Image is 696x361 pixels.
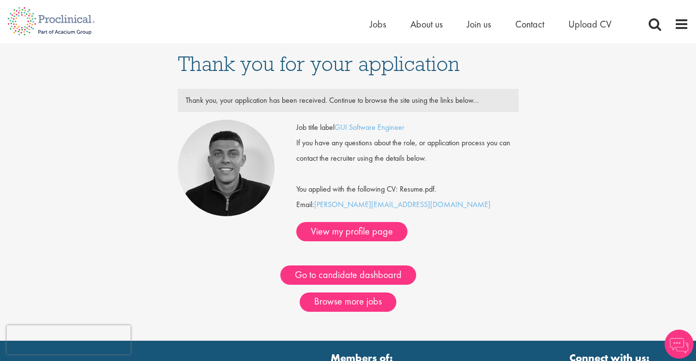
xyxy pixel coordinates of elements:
[178,93,518,108] div: Thank you, your application has been received. Continue to browse the site using the links below...
[289,120,526,135] div: Job title label
[467,18,491,30] a: Join us
[665,330,694,359] img: Chatbot
[289,166,526,197] div: You applied with the following CV: Resume.pdf.
[568,18,611,30] a: Upload CV
[289,135,526,166] div: If you have any questions about the role, or application process you can contact the recruiter us...
[300,292,396,312] a: Browse more jobs
[370,18,386,30] a: Jobs
[334,122,405,132] a: GUI Software Engineer
[515,18,544,30] a: Contact
[178,120,275,216] img: Christian Andersen
[178,51,460,77] span: Thank you for your application
[410,18,443,30] a: About us
[280,265,416,285] a: Go to candidate dashboard
[296,222,407,241] a: View my profile page
[7,325,130,354] iframe: reCAPTCHA
[296,120,519,241] div: Email:
[314,199,491,209] a: [PERSON_NAME][EMAIL_ADDRESS][DOMAIN_NAME]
